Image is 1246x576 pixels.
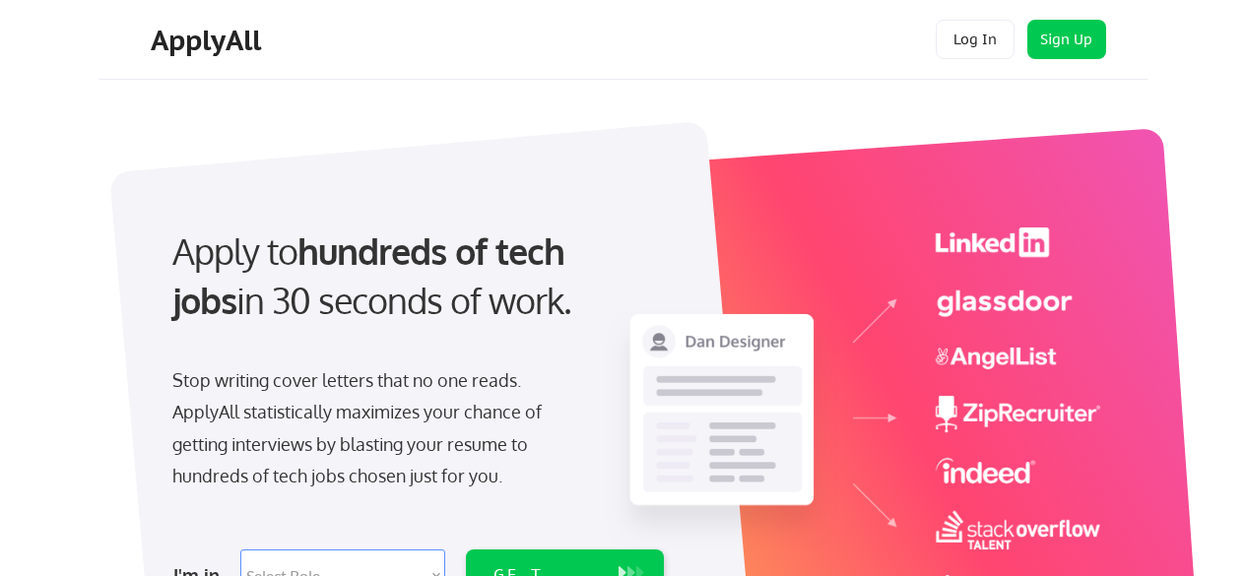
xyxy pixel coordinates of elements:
div: Apply to in 30 seconds of work. [172,226,656,326]
strong: hundreds of tech jobs [172,228,573,322]
div: ApplyAll [151,24,267,57]
div: Stop writing cover letters that no one reads. ApplyAll statistically maximizes your chance of get... [172,364,577,492]
button: Log In [936,20,1015,59]
button: Sign Up [1027,20,1106,59]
